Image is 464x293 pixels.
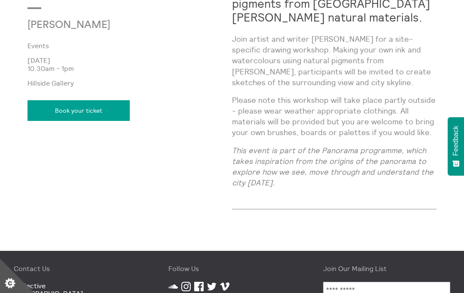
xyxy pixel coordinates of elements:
a: Book your ticket [27,100,130,121]
p: Hillside Gallery [27,79,232,87]
p: 10.30am - 1pm [27,65,232,72]
p: Join artist and writer [PERSON_NAME] for a site-specific drawing workshop. Making your own ink an... [232,34,437,88]
button: Feedback - Show survey [448,117,464,176]
h4: Join Our Mailing List [323,265,450,272]
span: Feedback [452,126,460,156]
p: Please note this workshop will take place partly outside - please wear weather appropriate clothi... [232,95,437,138]
em: This event is part of the Panorama programme, which takes inspiration from the origins of the pan... [232,145,433,188]
p: [DATE] [27,56,232,64]
h4: Follow Us [168,265,296,272]
h4: Contact Us [14,265,141,272]
p: [PERSON_NAME] [27,19,164,31]
a: Events [27,42,218,49]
